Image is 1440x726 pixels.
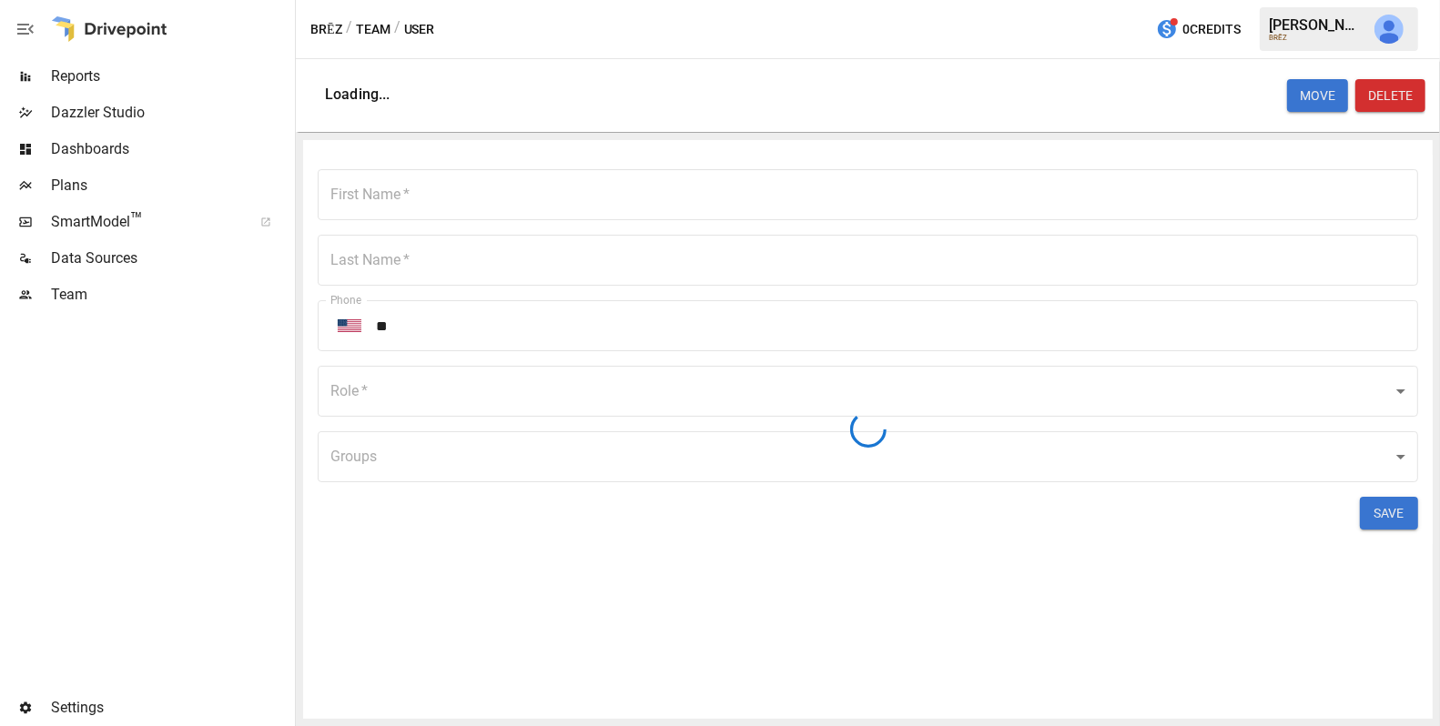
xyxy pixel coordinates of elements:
[130,208,143,231] span: ™
[346,18,352,41] div: /
[310,18,342,41] button: BRĒZ
[51,175,291,197] span: Plans
[1364,4,1415,55] button: Julie Wilton
[51,138,291,160] span: Dashboards
[1149,13,1248,46] button: 0Credits
[330,292,361,308] label: Phone
[394,18,401,41] div: /
[1287,79,1348,112] button: MOVE
[1269,16,1364,34] div: [PERSON_NAME]
[51,66,291,87] span: Reports
[1269,34,1364,42] div: BRĒZ
[1182,18,1241,41] span: 0 Credits
[51,211,240,233] span: SmartModel
[356,18,390,41] button: Team
[51,284,291,306] span: Team
[325,86,390,103] div: Loading...
[1355,79,1425,112] button: DELETE
[1374,15,1404,44] img: Julie Wilton
[51,247,291,269] span: Data Sources
[51,697,291,719] span: Settings
[51,102,291,124] span: Dazzler Studio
